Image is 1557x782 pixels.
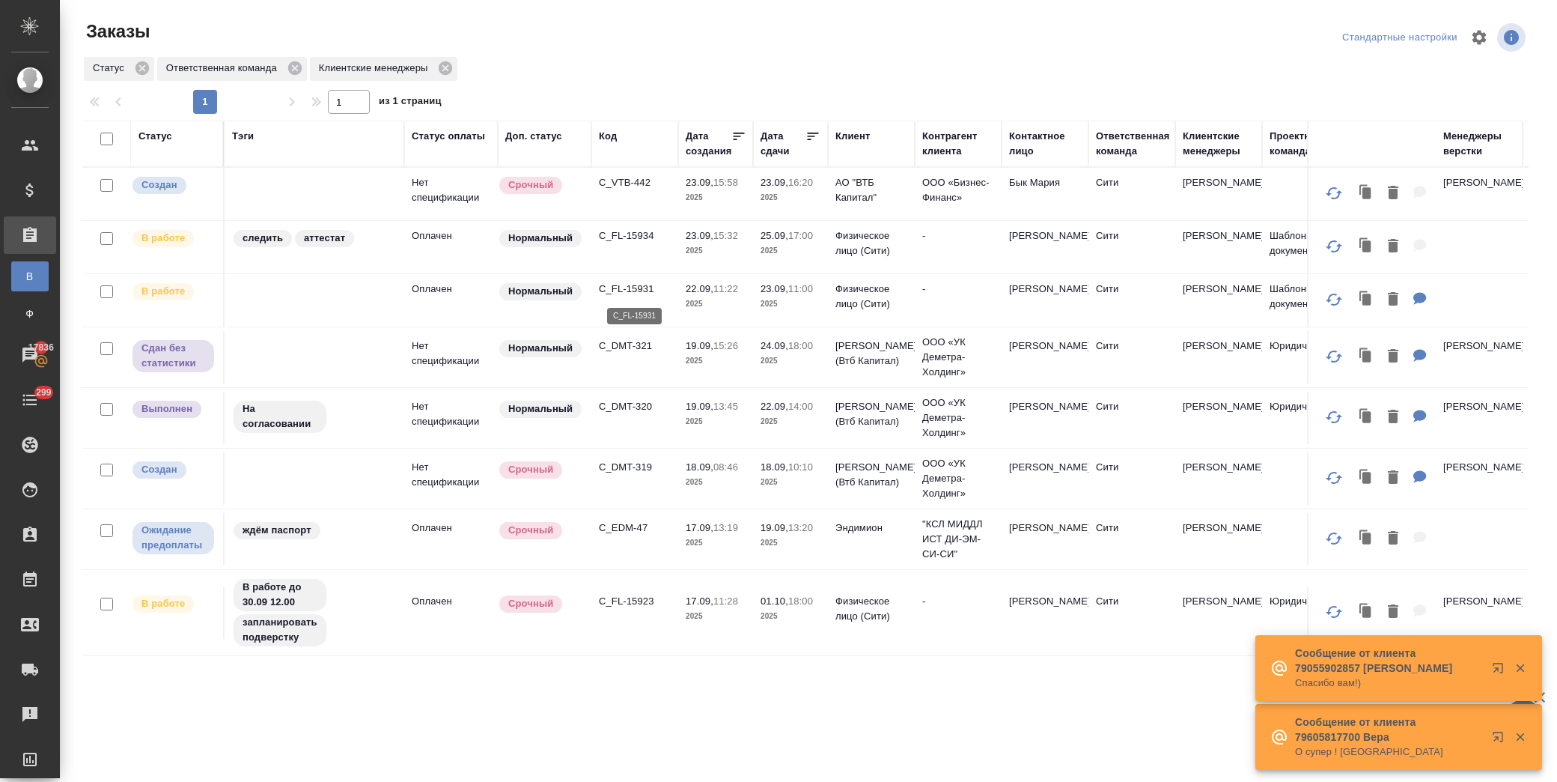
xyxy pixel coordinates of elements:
[686,595,713,607] p: 17.09,
[1380,402,1406,433] button: Удалить
[1295,676,1482,691] p: Спасибо вам!)
[788,230,813,241] p: 17:00
[1096,129,1170,159] div: Ответственная команда
[713,461,738,473] p: 08:46
[166,61,282,76] p: Ответственная команда
[508,341,573,356] p: Нормальный
[686,354,746,369] p: 2025
[1352,402,1380,433] button: Клонировать
[788,177,813,188] p: 16:20
[599,282,671,297] p: C_FL-15931
[1175,221,1262,273] td: [PERSON_NAME]
[788,340,813,351] p: 18:00
[1262,274,1349,327] td: Шаблонные документы
[1483,653,1519,689] button: Открыть в новой вкладке
[788,522,813,533] p: 13:20
[922,594,994,609] p: -
[1175,452,1262,505] td: [PERSON_NAME]
[19,306,41,321] span: Ф
[1443,594,1515,609] p: [PERSON_NAME]
[1270,129,1341,159] div: Проектная команда
[1002,452,1088,505] td: [PERSON_NAME]
[232,521,397,541] div: ждём паспорт
[1002,513,1088,566] td: [PERSON_NAME]
[835,399,907,429] p: [PERSON_NAME] (Втб Капитал)
[686,475,746,490] p: 2025
[498,339,584,359] div: Статус по умолчанию для стандартных заказов
[498,175,584,195] div: Выставляется автоматически, если на указанный объем услуг необходимо больше времени в стандартном...
[232,129,254,144] div: Тэги
[508,284,573,299] p: Нормальный
[1338,26,1461,49] div: split button
[761,401,788,412] p: 22.09,
[1461,19,1497,55] span: Настроить таблицу
[761,177,788,188] p: 23.09,
[1352,285,1380,315] button: Клонировать
[713,177,738,188] p: 15:58
[141,341,205,371] p: Сдан без статистики
[1352,524,1380,554] button: Клонировать
[1002,586,1088,639] td: [PERSON_NAME]
[243,231,283,246] p: следить
[319,61,433,76] p: Клиентские менеджеры
[11,261,49,291] a: В
[1175,513,1262,566] td: [PERSON_NAME]
[1380,463,1406,494] button: Удалить
[243,401,317,431] p: На согласовании
[404,392,498,444] td: Нет спецификации
[788,461,813,473] p: 10:10
[1443,339,1515,354] p: [PERSON_NAME]
[1443,460,1515,475] p: [PERSON_NAME]
[4,336,56,374] a: 17836
[1316,282,1352,318] button: Обновить
[686,461,713,473] p: 18.09,
[243,615,317,645] p: запланировать подверстку
[1380,342,1406,372] button: Удалить
[11,299,49,329] a: Ф
[1483,722,1519,758] button: Открыть в новой вкладке
[243,580,317,610] p: В работе до 30.09 12.00
[761,414,820,429] p: 2025
[498,228,584,249] div: Статус по умолчанию для стандартных заказов
[761,354,820,369] p: 2025
[1002,221,1088,273] td: [PERSON_NAME]
[19,269,41,284] span: В
[922,228,994,243] p: -
[713,401,738,412] p: 13:45
[835,129,870,144] div: Клиент
[713,595,738,607] p: 11:28
[788,595,813,607] p: 18:00
[141,284,185,299] p: В работе
[1316,175,1352,211] button: Обновить
[1262,392,1349,444] td: Юридический
[508,401,573,416] p: Нормальный
[761,190,820,205] p: 2025
[1380,285,1406,315] button: Удалить
[1002,392,1088,444] td: [PERSON_NAME]
[1295,745,1482,760] p: О супер ! [GEOGRAPHIC_DATA]
[761,609,820,624] p: 2025
[1316,339,1352,375] button: Обновить
[922,456,994,501] p: ООО «УК Деметра-Холдинг»
[686,297,746,312] p: 2025
[761,461,788,473] p: 18.09,
[508,523,553,538] p: Срочный
[404,452,498,505] td: Нет спецификации
[1316,228,1352,264] button: Обновить
[835,228,907,258] p: Физическое лицо (Сити)
[1262,221,1349,273] td: Шаблонные документы
[599,460,671,475] p: C_DMT-319
[761,475,820,490] p: 2025
[404,586,498,639] td: Оплачен
[1088,168,1175,220] td: Сити
[922,517,994,562] p: "КСЛ МИДДЛ ИСТ ДИ-ЭМ-СИ-СИ"
[1352,342,1380,372] button: Клонировать
[498,460,584,480] div: Выставляется автоматически, если на указанный объем услуг необходимо больше времени в стандартном...
[1088,331,1175,384] td: Сити
[686,243,746,258] p: 2025
[835,460,907,490] p: [PERSON_NAME] (Втб Капитал)
[713,283,738,294] p: 11:22
[1175,274,1262,327] td: [PERSON_NAME]
[131,175,216,195] div: Выставляется автоматически при создании заказа
[713,230,738,241] p: 15:32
